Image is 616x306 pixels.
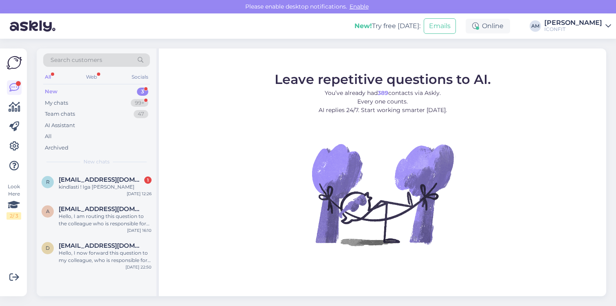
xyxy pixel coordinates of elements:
div: ICONFIT [544,26,602,33]
img: Askly Logo [7,55,22,70]
span: r [46,179,50,185]
div: 99+ [131,99,148,107]
div: Hello, I now forward this question to my colleague, who is responsible for this. The reply will b... [59,249,152,264]
div: Archived [45,144,68,152]
p: You’ve already had contacts via Askly. Every one counts. AI replies 24/7. Start working smarter [... [275,89,491,114]
button: Emails [424,18,456,34]
span: russakanni@gmail.com [59,176,143,183]
div: 2 / 3 [7,212,21,220]
span: Leave repetitive questions to AI. [275,71,491,87]
div: All [43,72,53,82]
div: [DATE] 16:10 [127,227,152,233]
div: Hello, I am routing this question to the colleague who is responsible for this topic. The reply m... [59,213,152,227]
span: daliusk89@gmail.com [59,242,143,249]
div: Online [466,19,510,33]
div: AI Assistant [45,121,75,130]
span: New chats [84,158,110,165]
div: New [45,88,57,96]
b: 389 [378,89,388,97]
div: kindlasti ! Iga [PERSON_NAME] [59,183,152,191]
div: Socials [130,72,150,82]
div: 47 [134,110,148,118]
div: [DATE] 12:26 [127,191,152,197]
div: All [45,132,52,141]
div: Look Here [7,183,21,220]
div: Try free [DATE]: [354,21,420,31]
span: a [46,208,50,214]
span: ausra.zdaneviciene@gmail.com [59,205,143,213]
img: No Chat active [309,121,456,268]
div: 1 [144,176,152,184]
span: Enable [347,3,371,10]
a: [PERSON_NAME]ICONFIT [544,20,611,33]
span: Search customers [51,56,102,64]
span: d [46,245,50,251]
div: [PERSON_NAME] [544,20,602,26]
div: 3 [137,88,148,96]
div: Web [84,72,99,82]
div: Team chats [45,110,75,118]
b: New! [354,22,372,30]
div: [DATE] 22:50 [125,264,152,270]
div: My chats [45,99,68,107]
div: AM [530,20,541,32]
